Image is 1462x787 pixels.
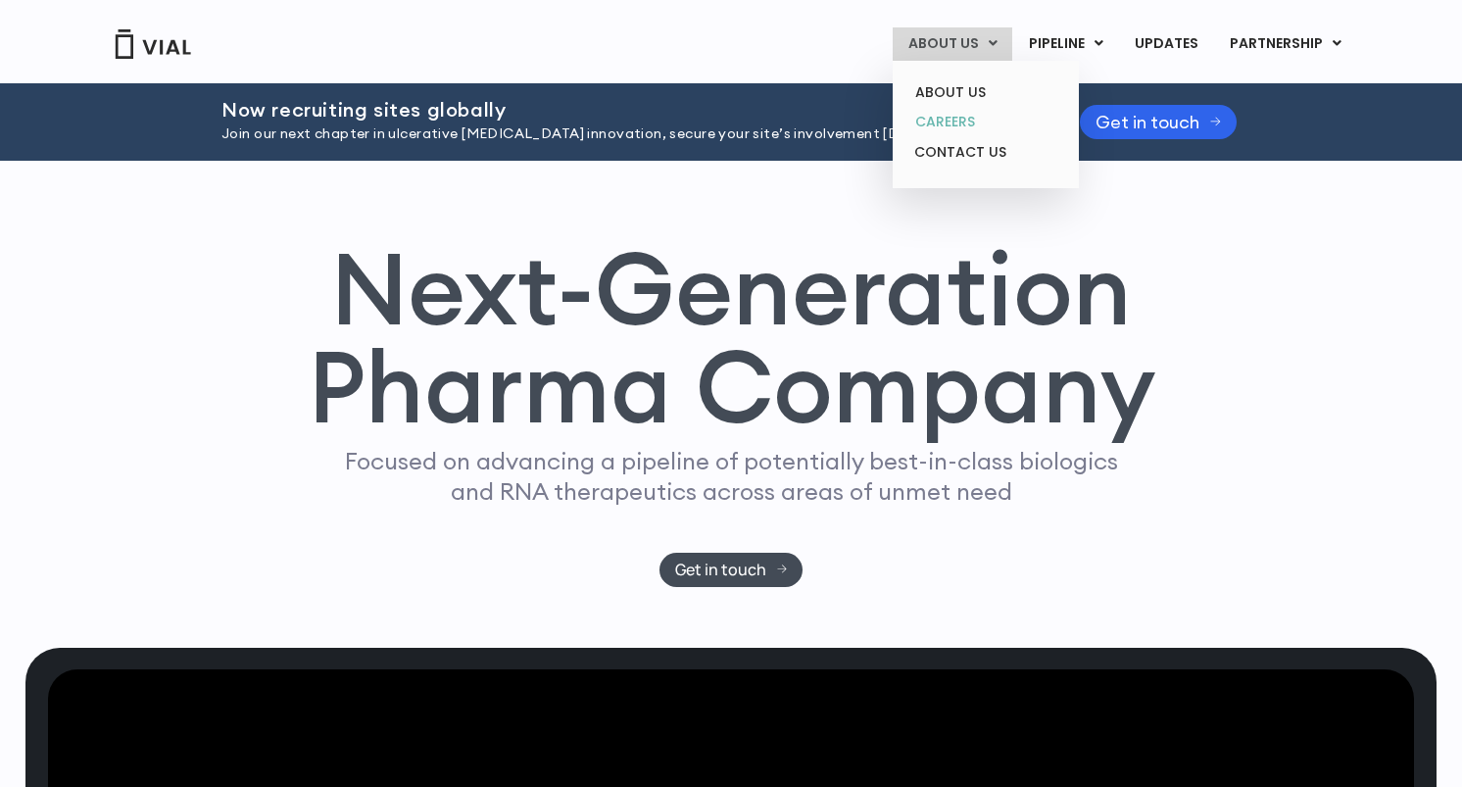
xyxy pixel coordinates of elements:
p: Focused on advancing a pipeline of potentially best-in-class biologics and RNA therapeutics acros... [336,446,1126,507]
a: Get in touch [659,553,804,587]
a: CAREERS [900,107,1071,137]
a: CONTACT US [900,137,1071,169]
span: Get in touch [1096,115,1199,129]
span: Get in touch [675,563,766,577]
a: ABOUT USMenu Toggle [893,27,1012,61]
img: Vial Logo [114,29,192,59]
a: UPDATES [1119,27,1213,61]
h1: Next-Generation Pharma Company [307,239,1155,437]
p: Join our next chapter in ulcerative [MEDICAL_DATA] innovation, secure your site’s involvement [DA... [221,123,1031,145]
h2: Now recruiting sites globally [221,99,1031,121]
a: PARTNERSHIPMenu Toggle [1214,27,1357,61]
a: Get in touch [1080,105,1237,139]
a: PIPELINEMenu Toggle [1013,27,1118,61]
a: ABOUT US [900,77,1071,108]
